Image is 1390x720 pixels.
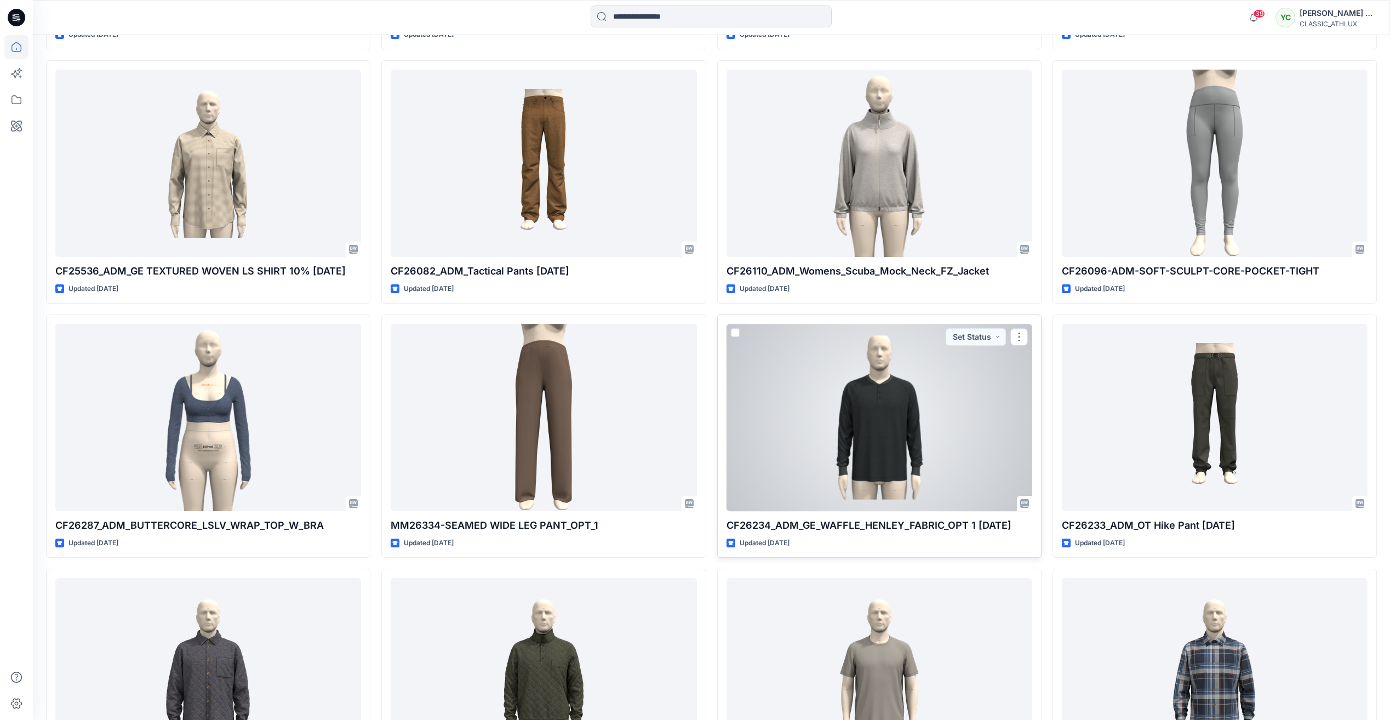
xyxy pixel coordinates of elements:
[391,264,696,279] p: CF26082_ADM_Tactical Pants [DATE]
[55,70,361,256] a: CF25536_ADM_GE TEXTURED WOVEN LS SHIRT 10% 10OCT25
[740,283,790,295] p: Updated [DATE]
[1062,518,1368,533] p: CF26233_ADM_OT Hike Pant [DATE]
[55,264,361,279] p: CF25536_ADM_GE TEXTURED WOVEN LS SHIRT 10% [DATE]
[68,283,118,295] p: Updated [DATE]
[55,518,361,533] p: CF26287_ADM_BUTTERCORE_LSLV_WRAP_TOP_W_BRA
[1300,7,1376,20] div: [PERSON_NAME] Cfai
[740,538,790,549] p: Updated [DATE]
[1062,264,1368,279] p: CF26096-ADM-SOFT-SCULPT-CORE-POCKET-TIGHT
[727,324,1032,511] a: CF26234_ADM_GE_WAFFLE_HENLEY_FABRIC_OPT 1 10OCT25
[1275,8,1295,27] div: YC
[391,518,696,533] p: MM26334-SEAMED WIDE LEG PANT_OPT_1
[68,538,118,549] p: Updated [DATE]
[404,538,454,549] p: Updated [DATE]
[404,283,454,295] p: Updated [DATE]
[1062,70,1368,256] a: CF26096-ADM-SOFT-SCULPT-CORE-POCKET-TIGHT
[727,70,1032,256] a: CF26110_ADM_Womens_Scuba_Mock_Neck_FZ_Jacket
[1075,283,1125,295] p: Updated [DATE]
[1300,20,1376,28] div: CLASSIC_ATHLUX
[55,324,361,511] a: CF26287_ADM_BUTTERCORE_LSLV_WRAP_TOP_W_BRA
[727,518,1032,533] p: CF26234_ADM_GE_WAFFLE_HENLEY_FABRIC_OPT 1 [DATE]
[391,70,696,256] a: CF26082_ADM_Tactical Pants 10OCT25
[1253,9,1265,18] span: 39
[391,324,696,511] a: MM26334-SEAMED WIDE LEG PANT_OPT_1
[727,264,1032,279] p: CF26110_ADM_Womens_Scuba_Mock_Neck_FZ_Jacket
[1075,538,1125,549] p: Updated [DATE]
[1062,324,1368,511] a: CF26233_ADM_OT Hike Pant 10OCT25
